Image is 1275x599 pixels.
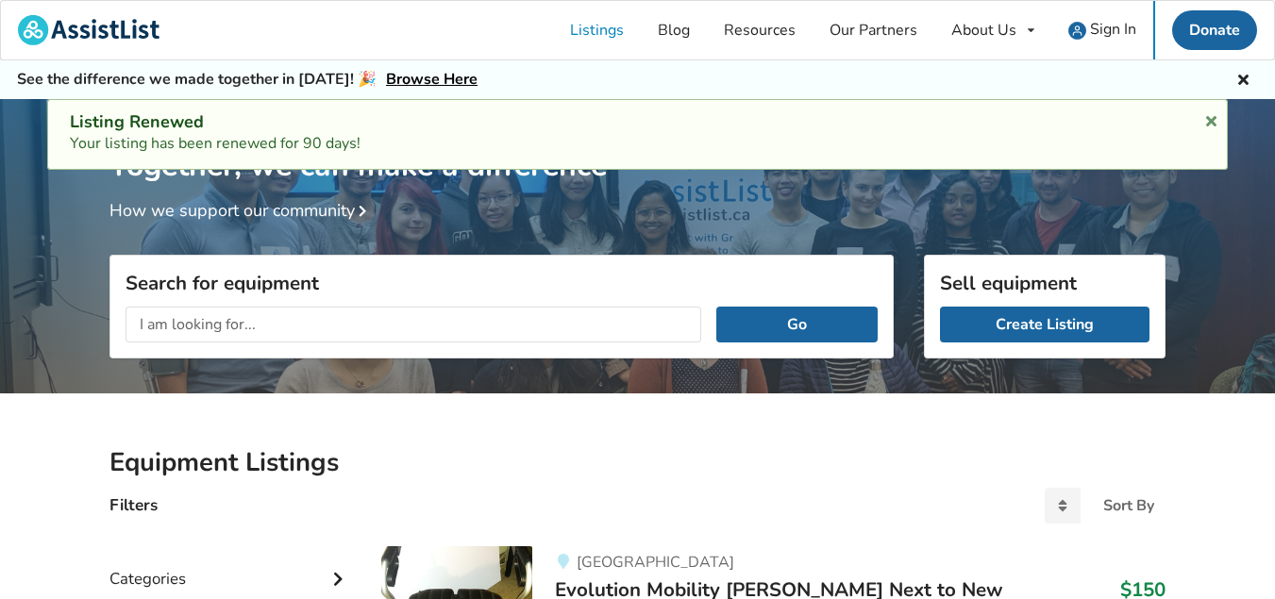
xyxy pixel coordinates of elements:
[577,552,734,573] span: [GEOGRAPHIC_DATA]
[553,1,641,59] a: Listings
[126,271,878,295] h3: Search for equipment
[1090,19,1136,40] span: Sign In
[940,307,1149,342] a: Create Listing
[126,307,701,342] input: I am looking for...
[109,446,1166,479] h2: Equipment Listings
[940,271,1149,295] h3: Sell equipment
[386,69,478,90] a: Browse Here
[109,199,374,222] a: How we support our community
[707,1,813,59] a: Resources
[1103,498,1154,513] div: Sort By
[70,111,1205,133] div: Listing Renewed
[109,531,351,598] div: Categories
[70,111,1205,155] div: Your listing has been renewed for 90 days!
[716,307,878,342] button: Go
[17,70,478,90] h5: See the difference we made together in [DATE]! 🎉
[813,1,934,59] a: Our Partners
[109,494,158,516] h4: Filters
[951,23,1016,38] div: About Us
[1172,10,1257,50] a: Donate
[641,1,707,59] a: Blog
[109,99,1166,185] h1: Together, we can make a difference
[18,15,159,45] img: assistlist-logo
[1051,1,1153,59] a: user icon Sign In
[1068,22,1086,40] img: user icon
